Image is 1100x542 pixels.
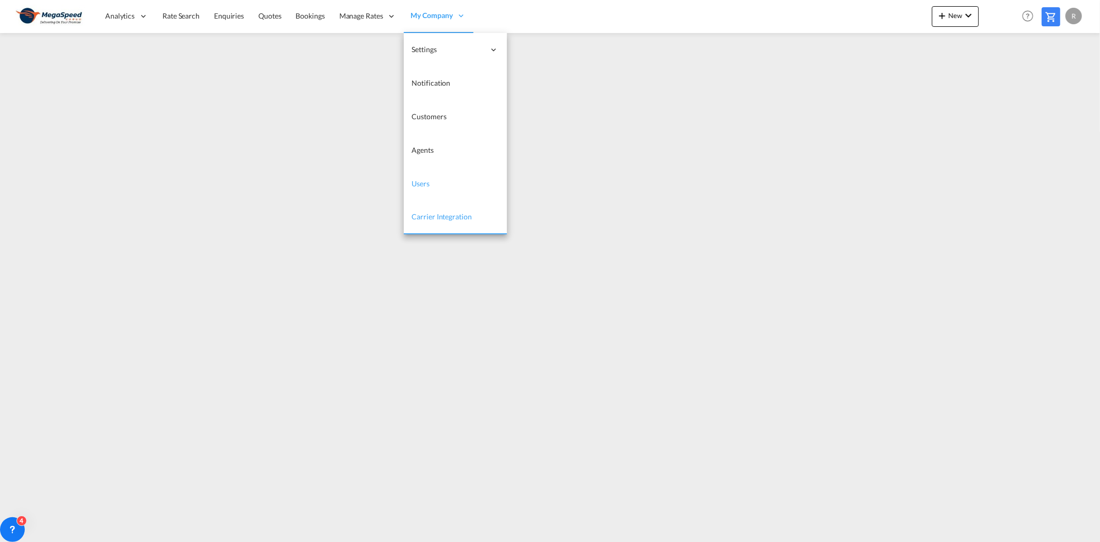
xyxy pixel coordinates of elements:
span: Rate Search [162,11,200,20]
span: My Company [411,10,453,21]
button: icon-plus 400-fgNewicon-chevron-down [932,6,979,27]
span: Manage Rates [339,11,383,21]
a: Agents [404,134,507,167]
span: Enquiries [214,11,244,20]
span: Agents [412,146,434,154]
div: Help [1019,7,1042,26]
span: Quotes [258,11,281,20]
span: Notification [412,78,451,87]
md-icon: icon-plus 400-fg [936,9,948,22]
span: Bookings [296,11,325,20]
span: Help [1019,7,1037,25]
img: ad002ba0aea611eda5429768204679d3.JPG [15,5,85,28]
a: Customers [404,100,507,134]
md-icon: icon-chevron-down [962,9,975,22]
span: Carrier Integration [412,212,472,221]
span: Users [412,179,430,188]
span: New [936,11,975,20]
div: R [1065,8,1082,24]
a: Notification [404,67,507,100]
a: Users [404,167,507,201]
span: Customers [412,112,447,121]
a: Carrier Integration [404,201,507,234]
span: Analytics [105,11,135,21]
div: Settings [404,33,507,67]
span: Settings [412,44,485,55]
